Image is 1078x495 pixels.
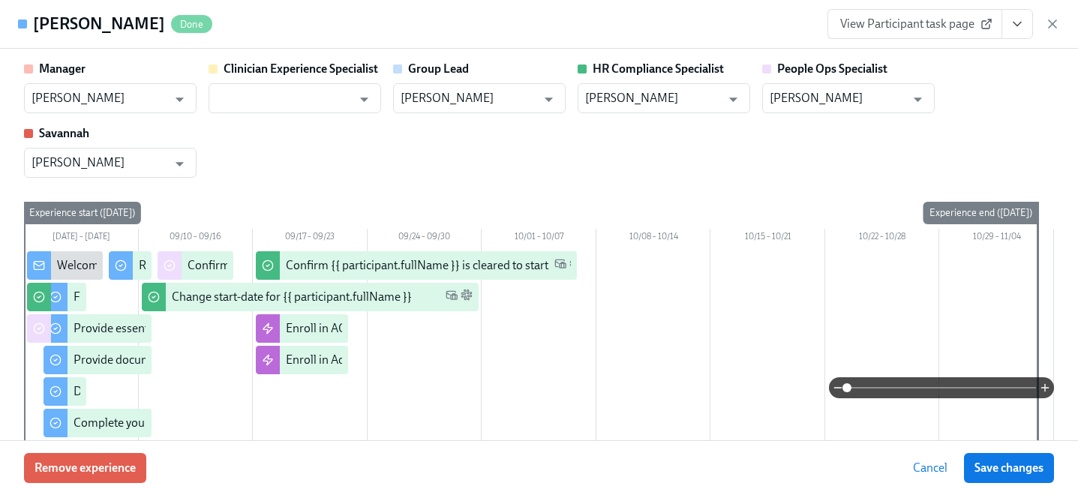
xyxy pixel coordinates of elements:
button: Open [168,88,191,111]
button: Open [168,152,191,175]
div: [DATE] – [DATE] [24,229,139,248]
div: Fill out the onboarding form [74,289,218,305]
button: Remove experience [24,453,146,483]
div: Enroll in AC Onboarding [286,320,411,337]
div: 09/24 – 09/30 [368,229,482,248]
a: View Participant task page [827,9,1002,39]
span: Remove experience [35,460,136,475]
div: Complete your drug screening [74,415,229,431]
span: View Participant task page [840,16,989,31]
button: Open [353,88,376,111]
span: Cancel [913,460,947,475]
div: Confirm cleared by People Ops [188,257,346,274]
div: Enroll in Admissions/Intake Onboarding [286,352,493,368]
strong: Savannah [39,126,89,140]
div: Welcome from the Charlie Health Compliance Team 👋 [57,257,339,274]
strong: HR Compliance Specialist [593,61,724,76]
strong: People Ops Specialist [777,61,887,76]
div: Request your equipment [139,257,265,274]
span: Work Email [554,257,566,274]
span: Slack [461,289,473,306]
div: 10/01 – 10/07 [482,229,596,248]
div: 10/22 – 10/28 [825,229,940,248]
button: Open [906,88,929,111]
div: Provide documents for your I9 verification [74,352,289,368]
button: View task page [1001,9,1033,39]
div: 09/10 – 09/16 [139,229,254,248]
button: Cancel [902,453,958,483]
div: 10/08 – 10/14 [596,229,711,248]
button: Open [722,88,745,111]
strong: Clinician Experience Specialist [224,61,378,76]
div: Experience start ([DATE]) [23,202,141,224]
div: 09/17 – 09/23 [253,229,368,248]
strong: Group Lead [408,61,469,76]
button: Open [537,88,560,111]
div: Confirm {{ participant.fullName }} is cleared to start [286,257,548,274]
div: Change start-date for {{ participant.fullName }} [172,289,412,305]
div: 10/29 – 11/04 [939,229,1054,248]
span: Work Email [446,289,458,306]
div: Experience end ([DATE]) [923,202,1038,224]
div: 10/15 – 10/21 [710,229,825,248]
span: Save changes [974,460,1043,475]
div: Provide essential professional documentation [74,320,308,337]
button: Save changes [964,453,1054,483]
h4: [PERSON_NAME] [33,13,165,35]
strong: Manager [39,61,86,76]
span: Done [171,19,212,30]
span: Slack [569,257,581,274]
